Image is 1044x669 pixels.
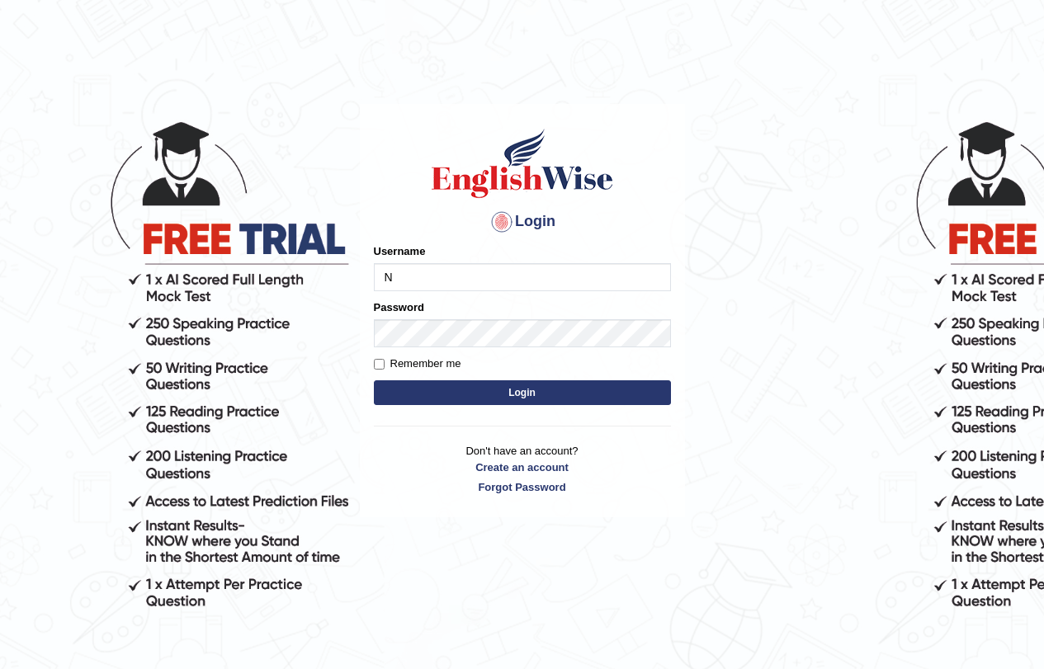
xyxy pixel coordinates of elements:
a: Forgot Password [374,479,671,495]
button: Login [374,380,671,405]
p: Don't have an account? [374,443,671,494]
label: Password [374,299,424,315]
input: Remember me [374,359,385,370]
a: Create an account [374,459,671,475]
img: Logo of English Wise sign in for intelligent practice with AI [428,126,616,200]
label: Username [374,243,426,259]
h4: Login [374,209,671,235]
label: Remember me [374,356,461,372]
